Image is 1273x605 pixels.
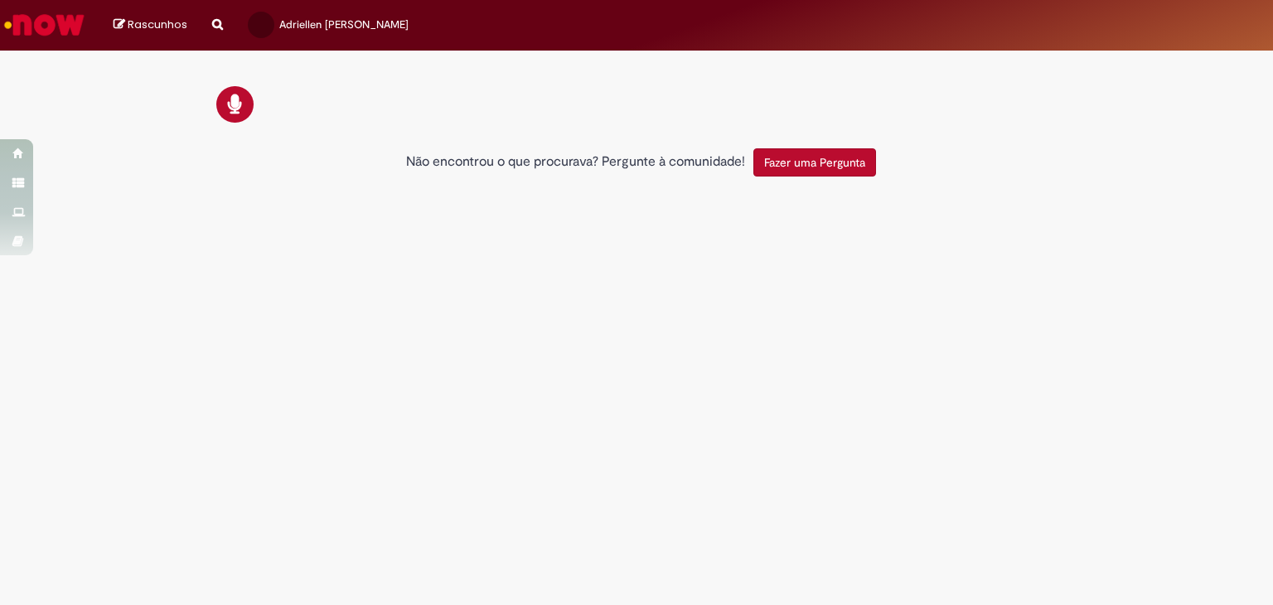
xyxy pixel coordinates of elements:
span: Adriellen [PERSON_NAME] [279,17,409,31]
h2: Não encontrou o que procurava? Pergunte à comunidade! [406,155,745,170]
span: Rascunhos [128,17,187,32]
img: ServiceNow [2,8,87,41]
button: Fazer uma Pergunta [753,148,876,177]
a: Rascunhos [114,17,187,33]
